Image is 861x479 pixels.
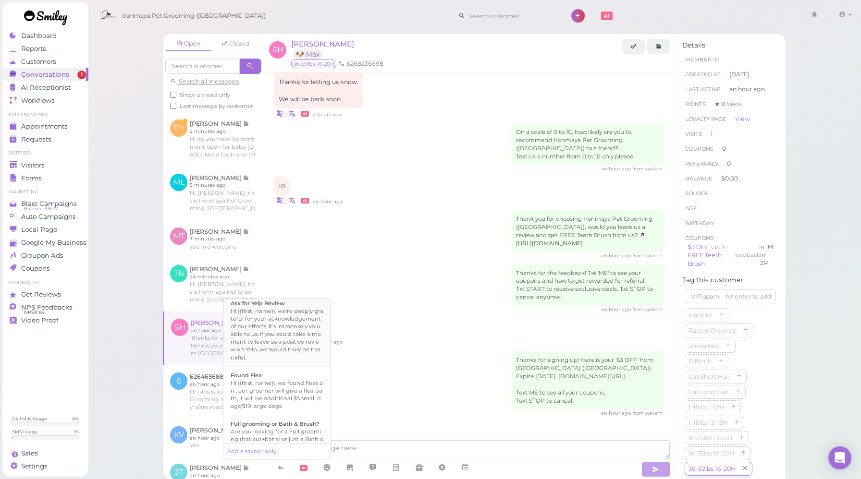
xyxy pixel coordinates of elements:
[21,449,38,457] span: Sales
[687,450,736,457] span: 16-35lbs 16-20H
[2,197,88,210] a: Blast Campaigns Balance: $16.37
[313,111,342,118] span: 09/02/2025 03:03pm
[687,388,731,395] span: Cat Long Hair
[2,42,88,55] a: Reports
[21,71,69,79] span: Conversations
[511,210,665,252] div: Thank you for choosing Ironmaya Pet Grooming ([GEOGRAPHIC_DATA]), would you leave us a review and...
[2,210,88,223] a: Auto Campaigns
[231,307,323,361] div: Hi {{first_name}}, we're deeply grateful for your acknowledgement of our efforts, it's immensely ...
[2,81,88,94] a: AI Receptionist
[274,336,665,346] div: •
[21,213,76,221] span: Auto Campaigns
[165,36,211,51] a: Open
[685,71,721,78] span: Created At
[2,159,88,172] a: Visitors
[21,316,59,324] span: Video Proof
[511,264,665,307] div: Thanks for the feedback! Txt 'ME' to see your coupons and how to get rewarded for referral. Txt S...
[24,309,45,316] span: NPS® 89
[2,301,88,314] a: NPS Feedbacks NPS® 89
[2,94,88,107] a: Workflows
[688,243,709,251] a: $3 OFF
[122,2,266,29] span: Ironmaya Pet Grooming ([GEOGRAPHIC_DATA])
[685,235,713,241] span: Coupons
[726,100,741,108] a: View
[12,429,37,435] div: SMS Usage
[24,205,58,213] span: Balance: $16.37
[682,41,778,49] div: Details
[269,41,286,59] span: SH
[685,86,721,93] span: Last Active
[180,92,230,98] span: Show unread only
[682,276,778,284] div: Tag this customer
[21,200,77,208] span: Blast Campaigns
[21,303,73,311] span: NPS Feedbacks
[21,32,57,40] span: Dashboard
[685,145,713,152] span: Coupons
[685,56,719,63] span: Member ID
[285,198,287,204] i: |
[285,111,287,118] i: |
[231,372,262,379] b: Found Flea
[2,236,88,249] a: Google My Business
[170,78,239,85] a: Search all messages
[313,198,343,204] span: 09/02/2025 04:05pm
[685,131,702,137] span: Visits
[685,160,718,167] span: Referrals
[601,166,632,172] span: 09/02/2025 04:03pm
[682,156,778,171] li: 0
[74,429,79,435] div: 1 %
[687,342,721,349] span: unwanted
[688,251,722,267] a: FREE Teeth Brush
[759,243,773,251] div: Expires at2025-10-02 11:59pm
[2,279,88,286] li: Feedbacks
[21,45,46,53] span: Reports
[687,373,732,380] span: Cat Short Hair
[2,55,88,68] a: Customers
[828,446,851,469] div: Open Intercom Messenger
[21,96,55,105] span: Workflows
[2,223,88,236] a: Local Page
[685,289,776,304] input: VIP,spam
[2,120,88,133] a: Appointments
[685,205,697,212] span: age
[21,251,63,260] span: Groupon Ads
[687,404,726,411] span: 1-15lbs 1-12H
[2,68,88,81] a: Conversations 1
[170,92,176,98] input: Show unread only
[760,251,773,268] div: Expires at2025-11-01 11:59pm
[274,108,665,119] div: •
[632,410,663,416] span: from system
[2,249,88,262] a: Groupon Ads
[294,50,322,59] a: 🐶 Max
[2,172,88,185] a: Forms
[291,39,354,48] span: [PERSON_NAME]
[2,288,88,301] a: Get Reviews
[682,141,778,156] li: 0
[21,239,86,247] span: Google My Business
[2,189,88,195] li: Marketing
[685,175,714,182] span: Balance
[21,161,45,169] span: Visitors
[601,252,632,259] span: 09/02/2025 04:05pm
[21,58,56,66] span: Customers
[685,101,706,108] span: Points
[729,85,765,94] span: an hour ago
[685,190,709,197] span: Source
[231,420,320,427] b: Full grooming or Bath & Brush?
[735,115,750,122] a: View
[21,174,42,182] span: Forms
[685,116,726,122] span: Loyalty page
[511,123,665,166] div: On a scale of 0 to 10, how likely are you to recommend Ironmaya Pet Grooming ([GEOGRAPHIC_DATA]) ...
[212,36,258,51] a: Closed
[687,358,713,365] span: Difficult
[687,327,738,334] span: Rabies Checked
[687,465,738,472] span: 36-50lbs 16-20H
[685,220,714,227] span: Birthday
[77,71,86,79] span: 1
[21,122,68,131] span: Appointments
[21,135,51,144] span: Requests
[687,311,714,319] span: blacklist
[21,226,57,234] span: Local Page
[734,251,760,268] div: feedback
[2,111,88,118] li: Appointments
